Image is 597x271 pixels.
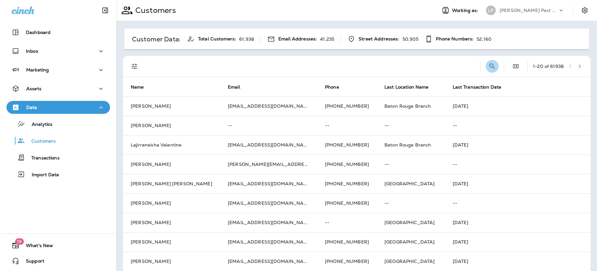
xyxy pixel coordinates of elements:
[453,84,502,90] span: Last Transaction Date
[453,123,583,128] p: --
[123,116,220,135] td: [PERSON_NAME]
[220,155,317,174] td: [PERSON_NAME][EMAIL_ADDRESS][DOMAIN_NAME]
[25,155,60,161] p: Transactions
[6,168,110,181] button: Import Data
[320,37,334,42] p: 41,235
[436,36,473,42] span: Phone Numbers:
[453,201,583,206] p: --
[317,135,377,155] td: [PHONE_NUMBER]
[278,36,317,42] span: Email Addresses:
[500,8,558,13] p: [PERSON_NAME] Pest Control
[445,174,591,193] td: [DATE]
[317,232,377,252] td: [PHONE_NUMBER]
[384,239,435,245] span: [GEOGRAPHIC_DATA]
[198,36,236,42] span: Total Customers:
[533,64,564,69] div: 1 - 20 of 61938
[128,60,141,73] button: Filters
[384,258,435,264] span: [GEOGRAPHIC_DATA]
[317,252,377,271] td: [PHONE_NUMBER]
[6,101,110,114] button: Data
[239,37,254,42] p: 61,938
[445,252,591,271] td: [DATE]
[6,134,110,147] button: Customers
[26,49,38,54] p: Inbox
[317,96,377,116] td: [PHONE_NUMBER]
[317,174,377,193] td: [PHONE_NUMBER]
[579,5,591,16] button: Settings
[123,135,220,155] td: Lajirraneisha Valentine
[453,84,510,90] span: Last Transaction Date
[6,151,110,164] button: Transactions
[6,45,110,58] button: Inbox
[19,243,53,251] span: What's New
[384,142,431,148] span: Baton Rouge Branch
[477,37,492,42] p: 52,160
[123,252,220,271] td: [PERSON_NAME]
[325,123,369,128] p: --
[123,193,220,213] td: [PERSON_NAME]
[325,84,339,90] span: Phone
[384,201,437,206] p: --
[220,135,317,155] td: [EMAIL_ADDRESS][DOMAIN_NAME]
[384,220,435,225] span: [GEOGRAPHIC_DATA]
[6,117,110,131] button: Analytics
[220,252,317,271] td: [EMAIL_ADDRESS][DOMAIN_NAME]
[445,96,591,116] td: [DATE]
[509,60,522,73] button: Edit Fields
[6,82,110,95] button: Assets
[317,193,377,213] td: [PHONE_NUMBER]
[486,60,499,73] button: Search Customers
[123,232,220,252] td: [PERSON_NAME]
[403,37,419,42] p: 50,905
[131,84,152,90] span: Name
[228,84,249,90] span: Email
[25,138,56,145] p: Customers
[452,8,480,13] span: Working as:
[26,67,49,72] p: Marketing
[96,4,114,17] button: Collapse Sidebar
[220,213,317,232] td: [EMAIL_ADDRESS][DOMAIN_NAME]
[220,193,317,213] td: [EMAIL_ADDRESS][DOMAIN_NAME]
[359,36,399,42] span: Street Addresses:
[453,162,583,167] p: --
[133,5,176,15] p: Customers
[123,96,220,116] td: [PERSON_NAME]
[486,5,496,15] div: LP
[123,174,220,193] td: [PERSON_NAME] [PERSON_NAME]
[445,232,591,252] td: [DATE]
[220,174,317,193] td: [EMAIL_ADDRESS][DOMAIN_NAME]
[123,155,220,174] td: [PERSON_NAME]
[384,84,437,90] span: Last Location Name
[6,63,110,76] button: Marketing
[325,84,348,90] span: Phone
[384,103,431,109] span: Baton Rouge Branch
[325,220,369,225] p: --
[384,162,437,167] p: --
[131,84,144,90] span: Name
[6,239,110,252] button: 19What's New
[15,238,24,245] span: 19
[384,181,435,187] span: [GEOGRAPHIC_DATA]
[384,123,437,128] p: --
[220,232,317,252] td: [EMAIL_ADDRESS][DOMAIN_NAME]
[26,105,37,110] p: Data
[6,26,110,39] button: Dashboard
[25,122,52,128] p: Analytics
[384,84,429,90] span: Last Location Name
[317,155,377,174] td: [PHONE_NUMBER]
[25,172,59,178] p: Import Data
[445,213,591,232] td: [DATE]
[19,258,44,266] span: Support
[123,213,220,232] td: [PERSON_NAME]
[228,84,240,90] span: Email
[220,96,317,116] td: [EMAIL_ADDRESS][DOMAIN_NAME]
[6,255,110,267] button: Support
[228,123,309,128] p: --
[445,135,591,155] td: [DATE]
[26,30,50,35] p: Dashboard
[26,86,41,91] p: Assets
[132,37,181,42] p: Customer Data:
